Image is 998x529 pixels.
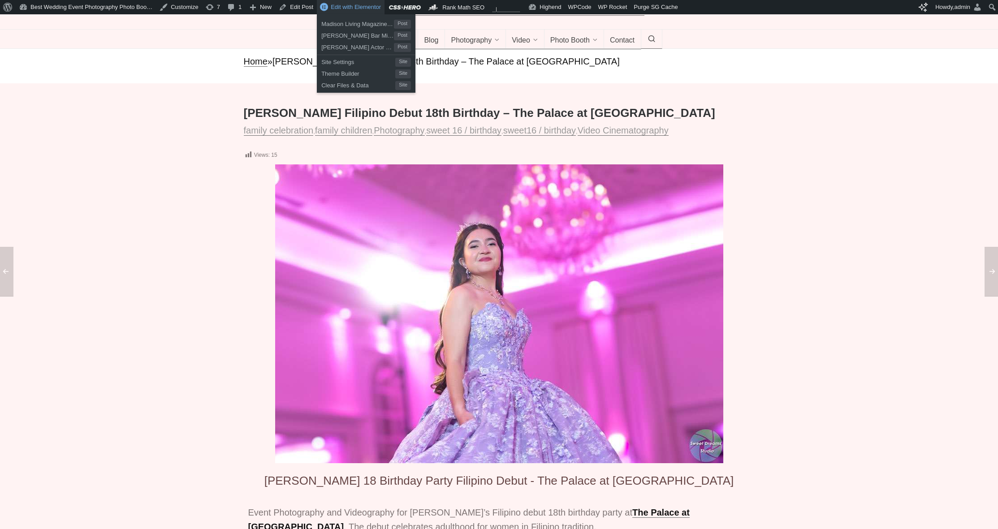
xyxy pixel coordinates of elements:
span: Site [395,69,411,78]
span: [PERSON_NAME] 18 Birthday Party Filipino Debut - The Palace at [GEOGRAPHIC_DATA] [264,474,734,487]
a: Video Cinematography [578,125,669,136]
span: Post [394,43,411,52]
a: [PERSON_NAME] Actor Headshot Photography for NY Talent AgencyPost [317,40,415,52]
a: [PERSON_NAME] Bar Mitzvah Family PhotosPost [317,29,415,40]
span: Blog [424,36,438,45]
span: Photography [451,36,492,45]
span: admin [955,4,970,10]
a: sweet16 / birthday [503,125,576,136]
h1: [PERSON_NAME] Filipino Debut 18th Birthday – The Palace at [GEOGRAPHIC_DATA] [244,106,755,121]
span: Post [394,20,411,29]
a: sweet 16 / birthday [426,125,501,136]
a: Madison Living Magazine Cover Photo for Museum of Early Trades & Crafts Bee Project ExhibitPost [317,17,415,29]
a: Blog [418,30,445,49]
span: Contact [610,36,635,45]
span: 15 [271,152,277,158]
span: Site Settings [321,55,395,67]
span: Views: [254,152,270,158]
span: Site [395,58,411,67]
a: Photography [374,125,424,136]
a: Video [505,30,544,49]
span: , , , , , [244,128,672,135]
nav: breadcrumbs [244,56,755,68]
a: Photography [445,30,506,49]
span: [PERSON_NAME] Filipino Debut 18th Birthday – The Palace at [GEOGRAPHIC_DATA] [272,56,620,66]
span: Madison Living Magazine Cover Photo for Museum of Early Trades & Crafts Bee Project Exhibit [321,17,394,29]
a: Theme BuilderSite [317,67,415,78]
a: family children [315,125,372,136]
span: Edit with Elementor [331,4,381,10]
a: Site SettingsSite [317,55,415,67]
a: family celebration [244,125,314,136]
span: » [268,56,272,66]
a: Clear Files & DataSite [317,78,415,90]
span: 1 post view [496,7,497,12]
span: Post [394,31,411,40]
span: [PERSON_NAME] Actor Headshot Photography for NY Talent Agency [321,40,394,52]
a: Contact [604,30,641,49]
span: [PERSON_NAME] Bar Mitzvah Family Photos [321,29,394,40]
span: Video [512,36,530,45]
a: Photo Booth [544,30,604,49]
a: Home [244,56,268,67]
span: Theme Builder [321,67,395,78]
span: Photo Booth [550,36,590,45]
span: Clear Files & Data [321,78,395,90]
span: Site [395,81,411,90]
span: Rank Math SEO [442,4,484,11]
img: Hayley Birthday Filipino Debut Palace Somerset Park 20 [275,164,723,463]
